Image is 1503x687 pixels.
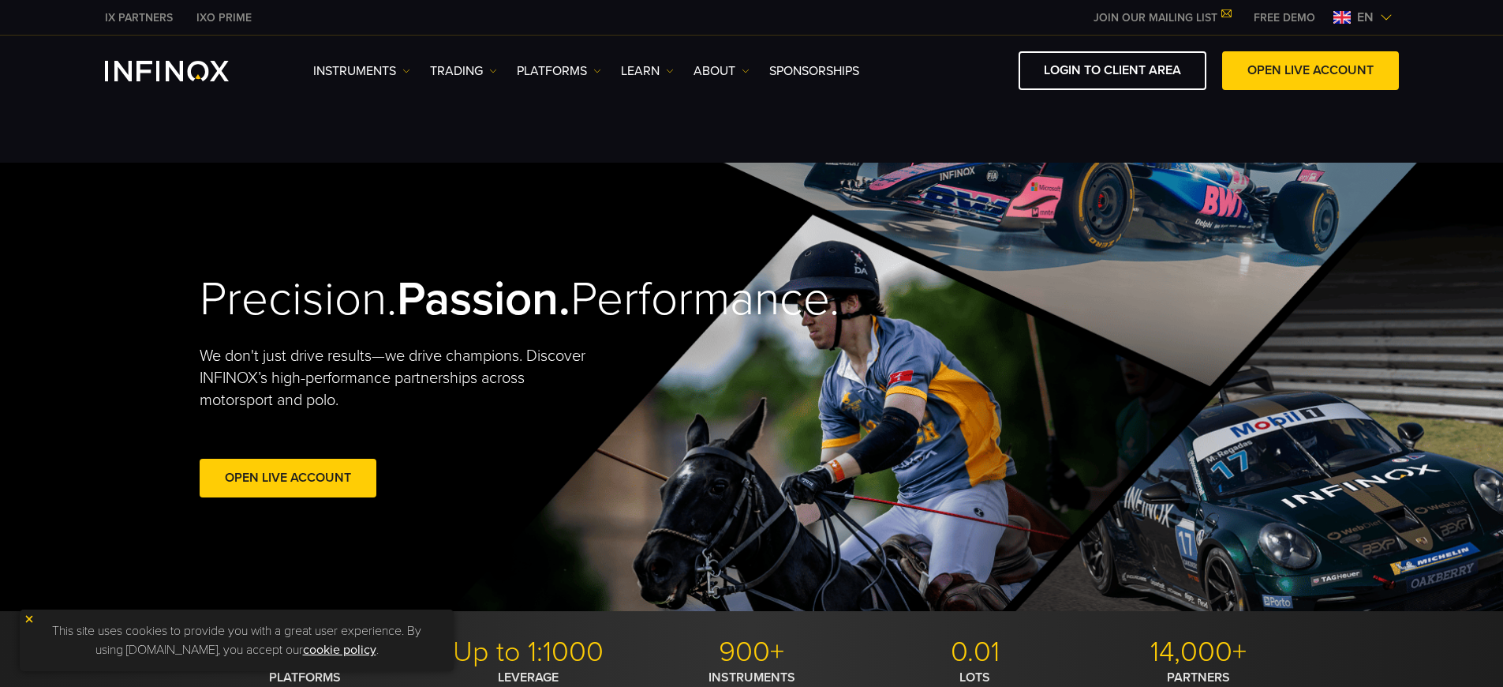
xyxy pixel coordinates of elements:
a: SPONSORSHIPS [769,62,859,81]
a: INFINOX Logo [105,61,266,81]
strong: LOTS [959,670,990,685]
a: Open Live Account [200,459,376,497]
p: 0.01 [869,635,1081,670]
p: We don't just drive results—we drive champions. Discover INFINOX’s high-performance partnerships ... [200,345,597,411]
a: LOGIN TO CLIENT AREA [1019,51,1206,90]
strong: LEVERAGE [498,670,559,685]
a: Instruments [313,62,410,81]
a: JOIN OUR MAILING LIST [1082,11,1242,24]
a: INFINOX MENU [1242,9,1327,26]
p: This site uses cookies to provide you with a great user experience. By using [DOMAIN_NAME], you a... [28,618,446,663]
span: en [1351,8,1380,27]
strong: INSTRUMENTS [709,670,795,685]
a: TRADING [430,62,497,81]
h2: Precision. Performance. [200,271,697,328]
a: PLATFORMS [517,62,601,81]
strong: PLATFORMS [269,670,341,685]
p: 14,000+ [1093,635,1304,670]
a: Learn [621,62,674,81]
p: Up to 1:1000 [423,635,634,670]
strong: PARTNERS [1167,670,1230,685]
strong: Passion. [397,271,570,328]
img: yellow close icon [24,614,35,625]
a: INFINOX [185,9,264,26]
a: cookie policy [303,642,376,658]
a: OPEN LIVE ACCOUNT [1222,51,1399,90]
p: 900+ [646,635,858,670]
a: INFINOX [93,9,185,26]
a: ABOUT [694,62,750,81]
